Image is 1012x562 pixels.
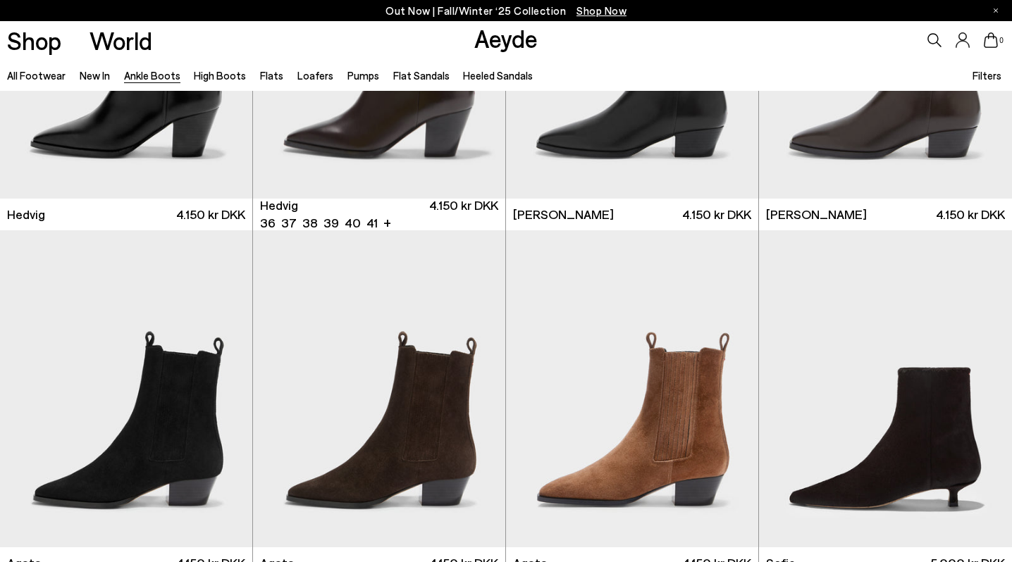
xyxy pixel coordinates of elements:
img: Sofie Ponyhair Ankle Boots [759,230,1012,547]
span: [PERSON_NAME] [513,206,614,223]
span: [PERSON_NAME] [766,206,867,223]
p: Out Now | Fall/Winter ‘25 Collection [385,2,627,20]
li: 39 [323,214,339,232]
span: Filters [973,69,1001,82]
span: Navigate to /collections/new-in [576,4,627,17]
img: Agata Suede Ankle Boots [506,230,758,547]
a: All Footwear [7,69,66,82]
a: New In [80,69,110,82]
li: 37 [281,214,297,232]
ul: variant [260,214,374,232]
a: Flats [260,69,283,82]
span: Hedvig [7,206,45,223]
a: Flat Sandals [393,69,450,82]
li: 36 [260,214,276,232]
a: Hedvig 36 37 38 39 40 41 + 4.150 kr DKK [253,199,505,230]
span: 4.150 kr DKK [682,206,751,223]
a: 0 [984,32,998,48]
a: Heeled Sandals [463,69,533,82]
span: 4.150 kr DKK [936,206,1005,223]
li: 38 [302,214,318,232]
span: 4.150 kr DKK [429,196,498,232]
a: World [90,28,152,53]
img: Agata Suede Ankle Boots [253,230,505,547]
li: + [383,213,391,232]
span: 0 [998,37,1005,44]
a: Shop [7,28,61,53]
a: Ankle Boots [124,69,180,82]
a: [PERSON_NAME] 4.150 kr DKK [759,199,1012,230]
a: Pumps [347,69,379,82]
span: Hedvig [260,196,298,214]
li: 41 [366,214,378,232]
span: 4.150 kr DKK [176,206,245,223]
li: 40 [345,214,361,232]
a: High Boots [194,69,246,82]
a: Loafers [297,69,333,82]
a: [PERSON_NAME] 4.150 kr DKK [506,199,758,230]
a: Aeyde [474,23,538,53]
